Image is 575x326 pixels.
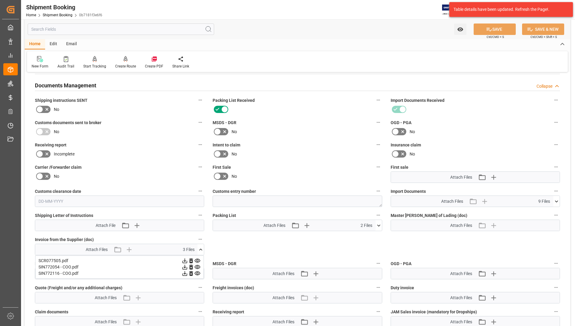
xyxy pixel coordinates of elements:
[450,174,472,180] span: Attach Files
[196,211,204,219] button: Shipping Letter of Instructions
[96,222,115,229] span: Attach File
[374,259,382,267] button: MSDS - DGR
[196,308,204,315] button: Claim documents
[552,284,560,291] button: Duty invoice
[487,35,504,39] span: Ctrl/CMD + S
[263,222,285,229] span: Attach Files
[45,39,62,49] div: Edit
[391,309,477,315] span: JAM Sales invoice (mandatory for Dropships)
[391,261,411,267] span: OGD - PGA
[35,97,88,104] span: Shipping instructions SENT
[38,258,201,264] div: SCR077505.pdf
[86,246,108,253] span: Attach Files
[35,196,204,207] input: DD-MM-YYYY
[196,141,204,149] button: Receiving report
[374,163,382,171] button: First Sale
[272,271,294,277] span: Attach Files
[213,212,236,219] span: Packing List
[454,24,466,35] button: open menu
[196,187,204,195] button: Customs clearance date
[374,96,382,104] button: Packing List Received
[474,24,516,35] button: SAVE
[552,141,560,149] button: Insurance claim
[450,222,472,229] span: Attach Files
[391,285,414,291] span: Duty invoice
[35,120,101,126] span: Customs documents sent to broker
[213,164,231,171] span: First Sale
[183,246,195,253] span: 3 Files
[374,141,382,149] button: Intent to claim
[196,163,204,171] button: Carrier /Forwarder claim
[391,120,411,126] span: OGD - PGA
[361,222,372,229] span: 2 Files
[391,97,444,104] span: Import Documents Received
[35,212,93,219] span: Shipping Letter of Instructions
[391,164,408,171] span: First sale
[38,270,201,277] div: SIN772116 - COO.pdf
[54,151,75,157] span: Incomplete
[95,319,117,325] span: Attach Files
[454,6,564,13] div: Table details have been updated. Refresh the Page!.
[441,198,463,205] span: Attach Files
[374,187,382,195] button: Customs entry number
[95,295,117,301] span: Attach Files
[232,151,237,157] span: No
[25,39,45,49] div: Home
[54,173,59,180] span: No
[410,129,415,135] span: No
[272,319,294,325] span: Attach Files
[172,64,189,69] div: Share Link
[115,64,136,69] div: Create Route
[552,211,560,219] button: Master [PERSON_NAME] of Lading (doc)
[552,96,560,104] button: Import Documents Received
[552,187,560,195] button: Import Documents
[232,129,237,135] span: No
[552,118,560,126] button: OGD - PGA
[54,129,59,135] span: No
[43,13,72,17] a: Shipment Booking
[552,259,560,267] button: OGD - PGA
[530,35,557,39] span: Ctrl/CMD + Shift + S
[213,97,255,104] span: Packing List Received
[196,235,204,243] button: Invoice from the Supplier (doc)
[552,163,560,171] button: First sale
[391,188,426,195] span: Import Documents
[213,285,254,291] span: Freight invoices (doc)
[374,118,382,126] button: MSDS - DGR
[35,285,122,291] span: Quote (Freight and/or any additional charges)
[442,5,463,15] img: Exertis%20JAM%20-%20Email%20Logo.jpg_1722504956.jpg
[196,96,204,104] button: Shipping instructions SENT
[26,13,36,17] a: Home
[213,142,240,148] span: Intent to claim
[28,24,214,35] input: Search Fields
[537,83,552,89] div: Collapse
[391,212,467,219] span: Master [PERSON_NAME] of Lading (doc)
[38,264,201,270] div: SIN772054 - COO.pdf
[35,309,68,315] span: Claim documents
[35,261,69,267] span: Preferential tariff
[552,308,560,315] button: JAM Sales invoice (mandatory for Dropships)
[32,64,48,69] div: New Form
[35,81,96,89] h2: Documents Management
[374,284,382,291] button: Freight invoices (doc)
[410,151,415,157] span: No
[35,164,81,171] span: Carrier /Forwarder claim
[232,173,237,180] span: No
[83,64,106,69] div: Start Tracking
[450,295,472,301] span: Attach Files
[538,198,550,205] span: 9 Files
[272,295,294,301] span: Attach Files
[391,142,421,148] span: Insurance claim
[374,211,382,219] button: Packing List
[54,106,59,113] span: No
[213,309,244,315] span: Receiving report
[213,120,236,126] span: MSDS - DGR
[35,237,94,243] span: Invoice from the Supplier (doc)
[196,284,204,291] button: Quote (Freight and/or any additional charges)
[26,3,102,12] div: Shipment Booking
[35,188,81,195] span: Customs clearance date
[145,64,163,69] div: Create PDF
[374,308,382,315] button: Receiving report
[522,24,564,35] button: SAVE & NEW
[62,39,81,49] div: Email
